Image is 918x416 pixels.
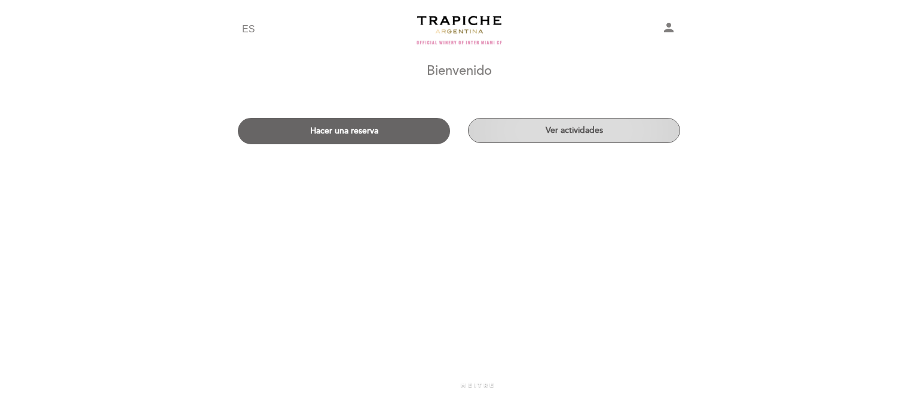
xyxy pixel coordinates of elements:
[430,396,488,404] a: Política de privacidad
[468,118,680,143] button: Ver actividades
[460,382,494,388] img: MEITRE
[384,13,534,46] a: Turismo Trapiche
[662,20,676,35] i: person
[662,20,676,39] button: person
[424,381,494,389] a: powered by
[427,64,492,78] h1: Bienvenido
[238,118,450,144] button: Hacer una reserva
[424,381,457,389] span: powered by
